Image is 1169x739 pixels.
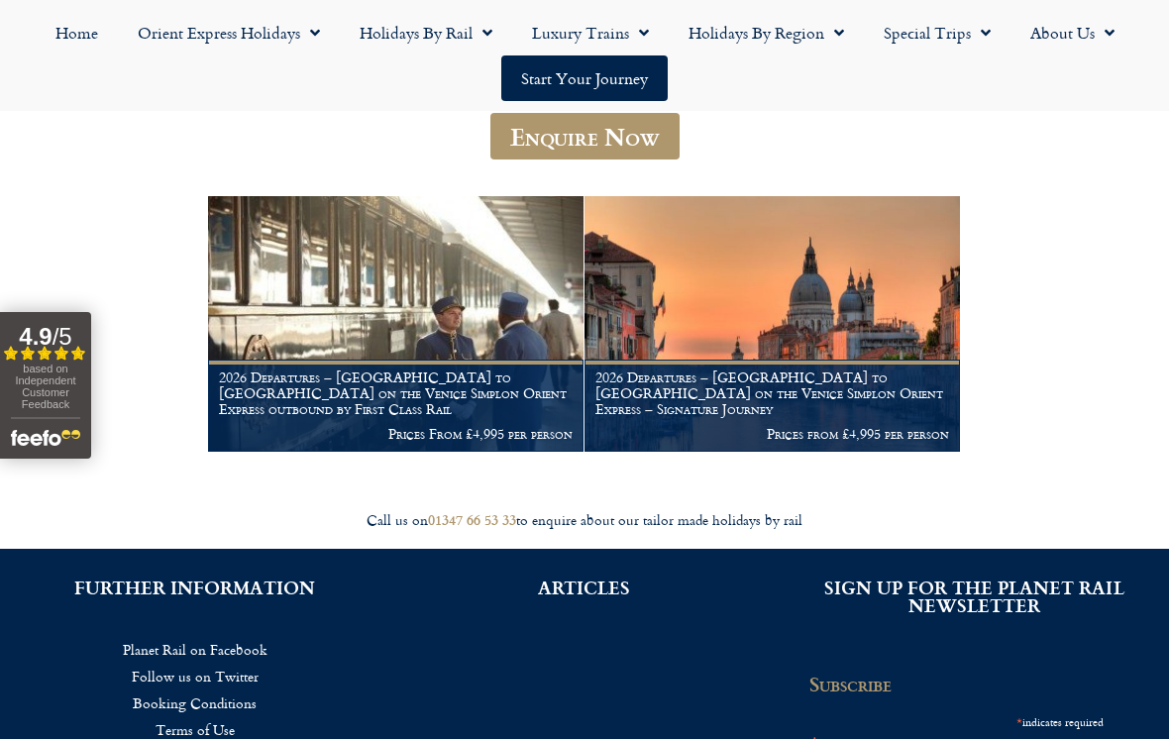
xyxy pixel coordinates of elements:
a: Holidays by Rail [340,10,512,55]
h2: ARTICLES [419,579,749,596]
a: Follow us on Twitter [30,663,360,689]
div: indicates required [809,711,1105,732]
h2: FURTHER INFORMATION [30,579,360,596]
a: Enquire Now [490,113,680,159]
div: Call us on to enquire about our tailor made holidays by rail [30,511,1139,530]
a: Booking Conditions [30,689,360,716]
h1: 2026 Departures – [GEOGRAPHIC_DATA] to [GEOGRAPHIC_DATA] on the Venice Simplon Orient Express out... [219,369,573,416]
a: Luxury Trains [512,10,669,55]
a: 2026 Departures – [GEOGRAPHIC_DATA] to [GEOGRAPHIC_DATA] on the Venice Simplon Orient Express out... [208,196,584,453]
h2: Subscribe [809,674,1116,695]
h2: SIGN UP FOR THE PLANET RAIL NEWSLETTER [809,579,1139,614]
img: Orient Express Special Venice compressed [584,196,960,452]
p: Prices From £4,995 per person [219,426,573,442]
a: Orient Express Holidays [118,10,340,55]
a: 2026 Departures – [GEOGRAPHIC_DATA] to [GEOGRAPHIC_DATA] on the Venice Simplon Orient Express – S... [584,196,961,453]
a: Start your Journey [501,55,668,101]
nav: Menu [10,10,1159,101]
a: Holidays by Region [669,10,864,55]
a: About Us [1010,10,1134,55]
a: 01347 66 53 33 [428,509,516,530]
a: Planet Rail on Facebook [30,636,360,663]
a: Special Trips [864,10,1010,55]
a: Home [36,10,118,55]
h1: 2026 Departures – [GEOGRAPHIC_DATA] to [GEOGRAPHIC_DATA] on the Venice Simplon Orient Express – S... [595,369,949,416]
p: Prices from £4,995 per person [595,426,949,442]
